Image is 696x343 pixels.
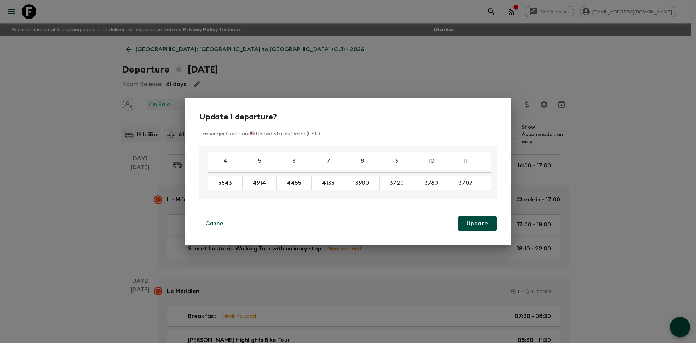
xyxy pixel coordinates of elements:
p: Passenger Costs are 🇺🇸 United States Dollar (USD) [199,130,497,138]
p: 6 [293,156,296,165]
div: Enter a new cost to update all selected instances [448,176,483,190]
button: 4914 [244,176,275,190]
button: 3592 [485,176,515,190]
div: Enter a new cost to update all selected instances [312,176,345,190]
button: 3707 [450,176,481,190]
div: Enter a new cost to update all selected instances [414,176,448,190]
p: 11 [464,156,468,165]
div: Enter a new cost to update all selected instances [380,176,414,190]
button: 4455 [278,176,310,190]
button: 3720 [381,176,413,190]
button: 5543 [210,176,241,190]
div: Enter a new cost to update all selected instances [345,176,380,190]
div: Enter a new cost to update all selected instances [208,176,243,190]
button: 3900 [347,176,378,190]
p: 4 [223,156,227,165]
button: Cancel [199,216,231,231]
p: 5 [258,156,261,165]
button: 4135 [313,176,343,190]
p: Cancel [205,219,225,228]
p: 7 [327,156,330,165]
p: 9 [395,156,399,165]
button: Update [458,216,497,231]
div: Enter a new cost to update all selected instances [243,176,277,190]
h2: Update 1 departure? [199,112,497,122]
button: 3760 [416,176,447,190]
p: 8 [361,156,364,165]
p: 10 [429,156,434,165]
div: Enter a new cost to update all selected instances [483,176,517,190]
div: Enter a new cost to update all selected instances [277,176,312,190]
